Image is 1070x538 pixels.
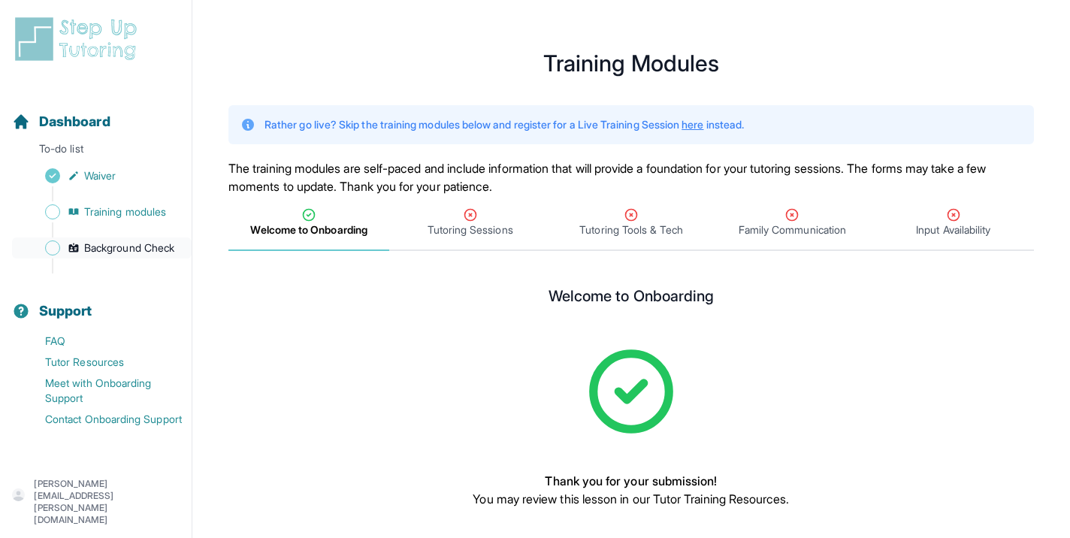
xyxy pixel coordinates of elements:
[12,111,110,132] a: Dashboard
[12,331,192,352] a: FAQ
[84,168,116,183] span: Waiver
[6,141,186,162] p: To-do list
[473,490,789,508] p: You may review this lesson in our Tutor Training Resources.
[916,222,990,237] span: Input Availability
[6,87,186,138] button: Dashboard
[12,409,192,430] a: Contact Onboarding Support
[250,222,367,237] span: Welcome to Onboarding
[549,287,714,311] h2: Welcome to Onboarding
[682,118,703,131] a: here
[12,373,192,409] a: Meet with Onboarding Support
[12,237,192,258] a: Background Check
[228,54,1034,72] h1: Training Modules
[12,201,192,222] a: Training modules
[228,159,1034,195] p: The training modules are self-paced and include information that will provide a foundation for yo...
[84,240,174,255] span: Background Check
[34,478,180,526] p: [PERSON_NAME][EMAIL_ADDRESS][PERSON_NAME][DOMAIN_NAME]
[264,117,744,132] p: Rather go live? Skip the training modules below and register for a Live Training Session instead.
[39,111,110,132] span: Dashboard
[12,15,146,63] img: logo
[12,165,192,186] a: Waiver
[12,478,180,526] button: [PERSON_NAME][EMAIL_ADDRESS][PERSON_NAME][DOMAIN_NAME]
[12,352,192,373] a: Tutor Resources
[228,195,1034,251] nav: Tabs
[84,204,166,219] span: Training modules
[39,301,92,322] span: Support
[6,277,186,328] button: Support
[579,222,682,237] span: Tutoring Tools & Tech
[428,222,513,237] span: Tutoring Sessions
[473,472,789,490] p: Thank you for your submission!
[739,222,846,237] span: Family Communication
